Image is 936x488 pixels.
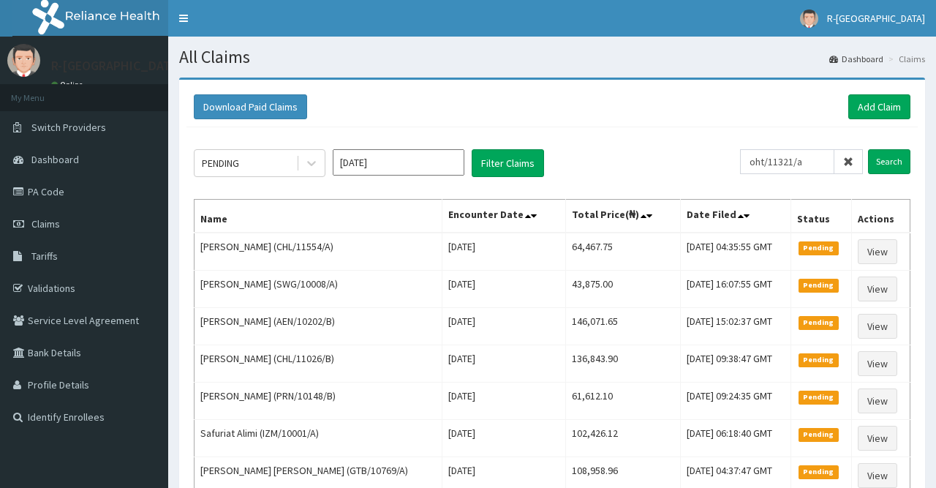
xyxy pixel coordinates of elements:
[194,94,307,119] button: Download Paid Claims
[442,200,566,233] th: Encounter Date
[31,249,58,263] span: Tariffs
[442,308,566,345] td: [DATE]
[442,233,566,271] td: [DATE]
[848,94,910,119] a: Add Claim
[333,149,464,176] input: Select Month and Year
[800,10,818,28] img: User Image
[202,156,239,170] div: PENDING
[566,308,681,345] td: 146,071.65
[885,53,925,65] li: Claims
[858,351,897,376] a: View
[566,420,681,457] td: 102,426.12
[680,200,790,233] th: Date Filed
[566,271,681,308] td: 43,875.00
[442,420,566,457] td: [DATE]
[858,388,897,413] a: View
[799,279,839,292] span: Pending
[31,121,106,134] span: Switch Providers
[51,59,183,72] p: R-[GEOGRAPHIC_DATA]
[566,345,681,383] td: 136,843.90
[680,420,790,457] td: [DATE] 06:18:40 GMT
[799,391,839,404] span: Pending
[442,383,566,420] td: [DATE]
[858,239,897,264] a: View
[791,200,852,233] th: Status
[195,308,442,345] td: [PERSON_NAME] (AEN/10202/B)
[195,345,442,383] td: [PERSON_NAME] (CHL/11026/B)
[868,149,910,174] input: Search
[195,233,442,271] td: [PERSON_NAME] (CHL/11554/A)
[442,271,566,308] td: [DATE]
[858,277,897,301] a: View
[680,233,790,271] td: [DATE] 04:35:55 GMT
[740,149,834,174] input: Search by HMO ID
[680,345,790,383] td: [DATE] 09:38:47 GMT
[195,200,442,233] th: Name
[472,149,544,177] button: Filter Claims
[799,316,839,329] span: Pending
[195,383,442,420] td: [PERSON_NAME] (PRN/10148/B)
[51,80,86,90] a: Online
[179,48,925,67] h1: All Claims
[680,271,790,308] td: [DATE] 16:07:55 GMT
[799,353,839,367] span: Pending
[799,428,839,441] span: Pending
[858,463,897,488] a: View
[442,345,566,383] td: [DATE]
[799,241,839,255] span: Pending
[566,383,681,420] td: 61,612.10
[799,465,839,478] span: Pending
[851,200,910,233] th: Actions
[7,44,40,77] img: User Image
[827,12,925,25] span: R-[GEOGRAPHIC_DATA]
[566,200,681,233] th: Total Price(₦)
[195,271,442,308] td: [PERSON_NAME] (SWG/10008/A)
[680,308,790,345] td: [DATE] 15:02:37 GMT
[680,383,790,420] td: [DATE] 09:24:35 GMT
[31,153,79,166] span: Dashboard
[858,314,897,339] a: View
[566,233,681,271] td: 64,467.75
[195,420,442,457] td: Safuriat Alimi (IZM/10001/A)
[858,426,897,451] a: View
[829,53,883,65] a: Dashboard
[31,217,60,230] span: Claims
